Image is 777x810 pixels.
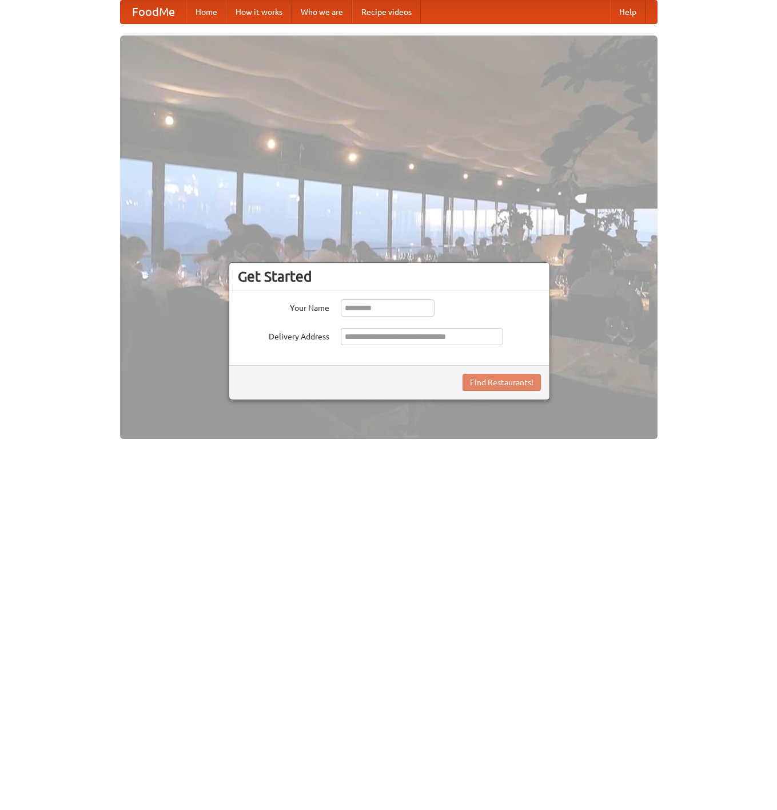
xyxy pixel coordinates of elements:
[121,1,186,23] a: FoodMe
[238,328,329,342] label: Delivery Address
[238,268,541,285] h3: Get Started
[226,1,292,23] a: How it works
[292,1,352,23] a: Who we are
[610,1,645,23] a: Help
[238,299,329,314] label: Your Name
[186,1,226,23] a: Home
[352,1,421,23] a: Recipe videos
[463,374,541,391] button: Find Restaurants!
